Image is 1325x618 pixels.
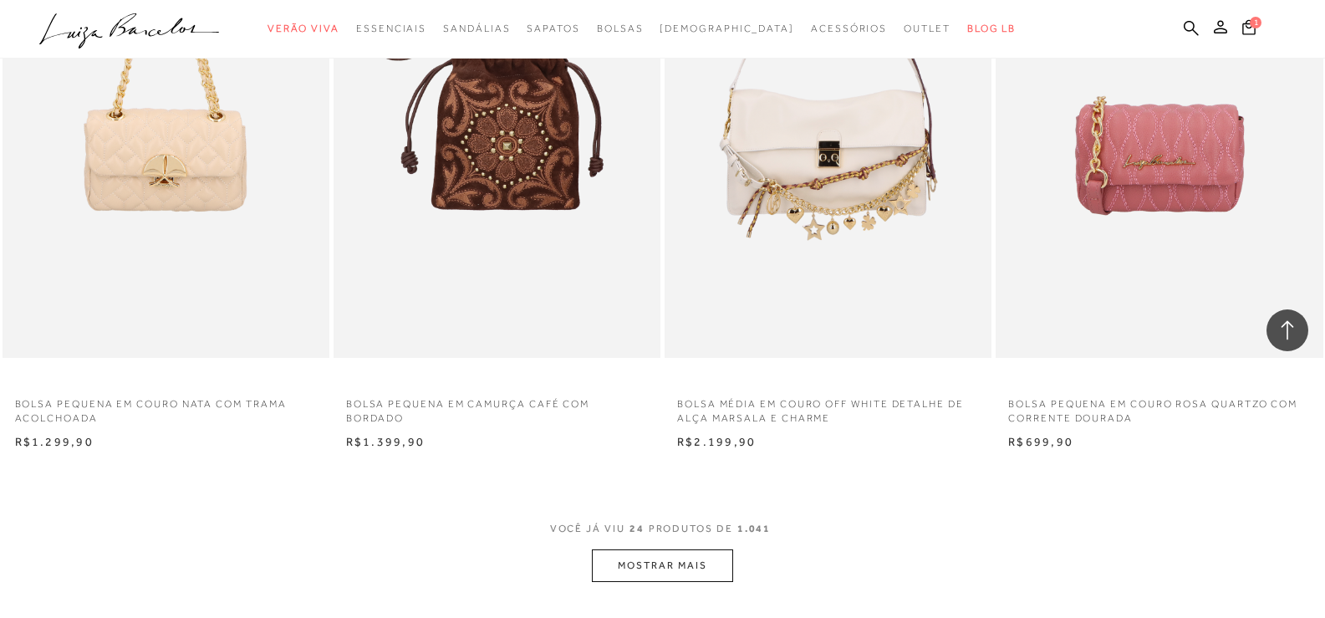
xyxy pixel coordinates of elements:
[737,523,772,534] span: 1.041
[346,435,425,448] span: R$1.399,90
[268,13,339,44] a: categoryNavScreenReaderText
[550,523,776,534] span: VOCÊ JÁ VIU PRODUTOS DE
[677,435,756,448] span: R$2.199,90
[660,23,794,34] span: [DEMOGRAPHIC_DATA]
[592,549,732,582] button: MOSTRAR MAIS
[597,13,644,44] a: categoryNavScreenReaderText
[996,387,1322,426] a: BOLSA PEQUENA EM COURO ROSA QUARTZO COM CORRENTE DOURADA
[356,13,426,44] a: categoryNavScreenReaderText
[967,23,1016,34] span: BLOG LB
[1008,435,1073,448] span: R$699,90
[15,435,94,448] span: R$1.299,90
[629,523,645,534] span: 24
[356,23,426,34] span: Essenciais
[811,13,887,44] a: categoryNavScreenReaderText
[904,13,950,44] a: categoryNavScreenReaderText
[904,23,950,34] span: Outlet
[334,387,660,426] a: BOLSA PEQUENA EM CAMURÇA CAFÉ COM BORDADO
[665,387,991,426] a: BOLSA MÉDIA EM COURO OFF WHITE DETALHE DE ALÇA MARSALA E CHARME
[597,23,644,34] span: Bolsas
[660,13,794,44] a: noSubCategoriesText
[1237,18,1261,41] button: 1
[443,13,510,44] a: categoryNavScreenReaderText
[527,13,579,44] a: categoryNavScreenReaderText
[811,23,887,34] span: Acessórios
[268,23,339,34] span: Verão Viva
[527,23,579,34] span: Sapatos
[1250,17,1261,28] span: 1
[967,13,1016,44] a: BLOG LB
[3,387,329,426] a: BOLSA PEQUENA EM COURO NATA COM TRAMA ACOLCHOADA
[443,23,510,34] span: Sandálias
